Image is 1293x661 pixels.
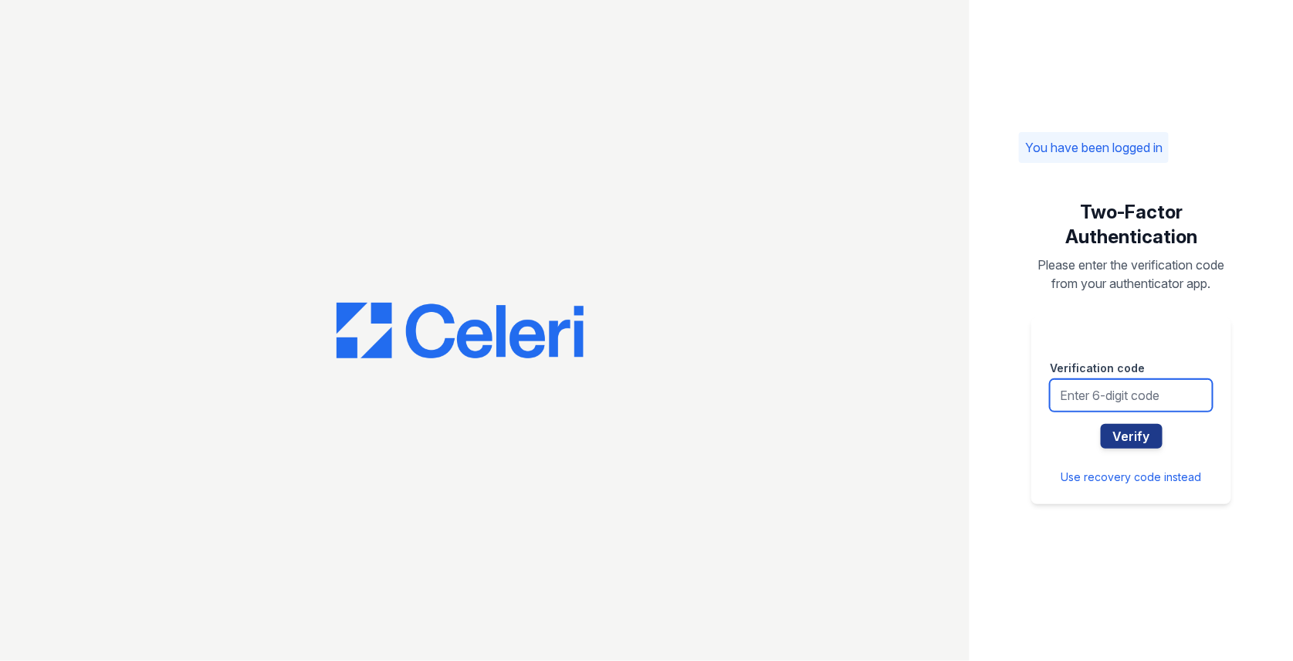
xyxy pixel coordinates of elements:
[1061,470,1202,483] a: Use recovery code instead
[1031,256,1231,293] p: Please enter the verification code from your authenticator app.
[337,303,584,358] img: CE_Logo_Blue-a8612792a0a2168367f1c8372b55b34899dd931a85d93a1a3d3e32e68fde9ad4.png
[1050,379,1213,412] input: Enter 6-digit code
[1025,138,1163,157] p: You have been logged in
[1050,361,1145,376] label: Verification code
[1101,424,1163,449] button: Verify
[1031,200,1231,249] h1: Two-Factor Authentication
